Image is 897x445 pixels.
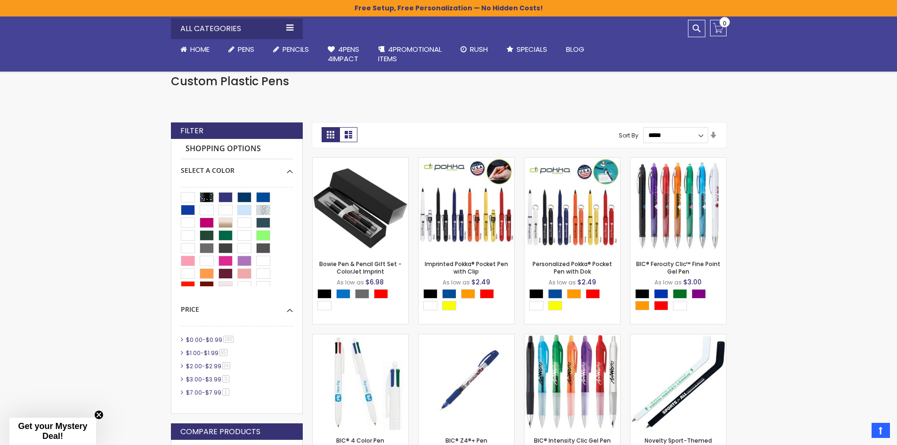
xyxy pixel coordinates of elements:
[577,277,596,287] span: $2.49
[525,334,620,342] a: BIC® Intensity Clic Gel Pen
[534,437,611,445] a: BIC® Intensity Clic Gel Pen
[238,44,254,54] span: Pens
[318,39,369,70] a: 4Pens4impact
[186,375,202,383] span: $3.00
[223,336,234,343] span: 192
[470,44,488,54] span: Rush
[548,289,562,299] div: Dark Blue
[319,260,402,275] a: Bowie Pen & Pencil Gift Set - ColorJet Imprint
[313,158,408,253] img: Bowie Pen & Pencil Gift Set - ColorJet Imprint
[374,289,388,299] div: Red
[205,388,221,396] span: $7.99
[336,437,384,445] a: BIC® 4 Color Pen
[529,289,543,299] div: Black
[635,301,649,310] div: Orange
[317,301,331,310] div: White
[222,388,229,396] span: 1
[548,301,562,310] div: Yellow
[443,278,470,286] span: As low as
[322,127,339,142] strong: Grid
[525,158,620,253] img: Personalized Pokka® Pocket Pen with Dok
[184,388,233,396] a: $7.00-$7.991
[219,39,264,60] a: Pens
[336,289,350,299] div: Blue Light
[529,289,620,313] div: Select A Color
[654,289,668,299] div: Blue
[445,437,487,445] a: BIC® Z4®+ Pen
[369,39,451,70] a: 4PROMOTIONALITEMS
[630,157,726,165] a: BIC® Ferocity Clic™ Fine Point Gel Pen
[205,362,221,370] span: $2.99
[9,418,96,445] div: Get your Mystery Deal!Close teaser
[186,336,202,344] span: $0.00
[171,74,727,89] h1: Custom Plastic Pens
[264,39,318,60] a: Pencils
[442,301,456,310] div: Yellow
[313,157,408,165] a: Bowie Pen & Pencil Gift Set - ColorJet Imprint
[206,336,222,344] span: $0.99
[529,301,543,310] div: White
[313,334,408,430] img: BIC® 4 Color Pen
[184,362,234,370] a: $2.00-$2.9924
[566,44,584,54] span: Blog
[723,19,727,28] span: 0
[317,289,331,299] div: Black
[222,362,230,369] span: 24
[317,289,408,313] div: Select A Color
[180,126,203,136] strong: Filter
[94,410,104,420] button: Close teaser
[423,289,437,299] div: Black
[471,277,490,287] span: $2.49
[567,289,581,299] div: Orange
[222,375,229,382] span: 3
[184,349,231,357] a: $1.00-$1.9965
[451,39,497,60] a: Rush
[337,278,364,286] span: As low as
[171,39,219,60] a: Home
[692,289,706,299] div: Purple
[630,334,726,342] a: Novelty Sport-Themed Hockey Stick Ballpoint Pen
[365,277,384,287] span: $6.98
[219,349,227,356] span: 65
[328,44,359,64] span: 4Pens 4impact
[181,298,293,314] div: Price
[425,260,508,275] a: Imprinted Pokka® Pocket Pen with Clip
[557,39,594,60] a: Blog
[186,388,202,396] span: $7.00
[184,375,233,383] a: $3.00-$3.993
[186,362,202,370] span: $2.00
[419,158,514,253] img: Imprinted Pokka® Pocket Pen with Clip
[549,278,576,286] span: As low as
[630,334,726,430] img: Novelty Sport-Themed Hockey Stick Ballpoint Pen
[181,159,293,175] div: Select A Color
[419,334,514,342] a: BIC® Z4®+ Pen
[635,289,649,299] div: Black
[204,349,218,357] span: $1.99
[533,260,612,275] a: Personalized Pokka® Pocket Pen with Dok
[190,44,210,54] span: Home
[635,289,726,313] div: Select A Color
[683,277,702,287] span: $3.00
[419,157,514,165] a: Imprinted Pokka® Pocket Pen with Clip
[423,289,514,313] div: Select A Color
[186,349,201,357] span: $1.00
[710,20,727,36] a: 0
[480,289,494,299] div: Red
[18,421,87,441] span: Get your Mystery Deal!
[619,131,638,139] label: Sort By
[171,18,303,39] div: All Categories
[517,44,547,54] span: Specials
[355,289,369,299] div: Grey
[442,289,456,299] div: Dark Blue
[461,289,475,299] div: Orange
[525,157,620,165] a: Personalized Pokka® Pocket Pen with Dok
[497,39,557,60] a: Specials
[636,260,720,275] a: BIC® Ferocity Clic™ Fine Point Gel Pen
[673,289,687,299] div: Green
[205,375,221,383] span: $3.99
[872,423,890,438] a: Top
[630,161,726,250] img: BIC® Ferocity Clic™ Fine Point Gel Pen
[654,301,668,310] div: Red
[283,44,309,54] span: Pencils
[184,336,237,344] a: $0.00-$0.99192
